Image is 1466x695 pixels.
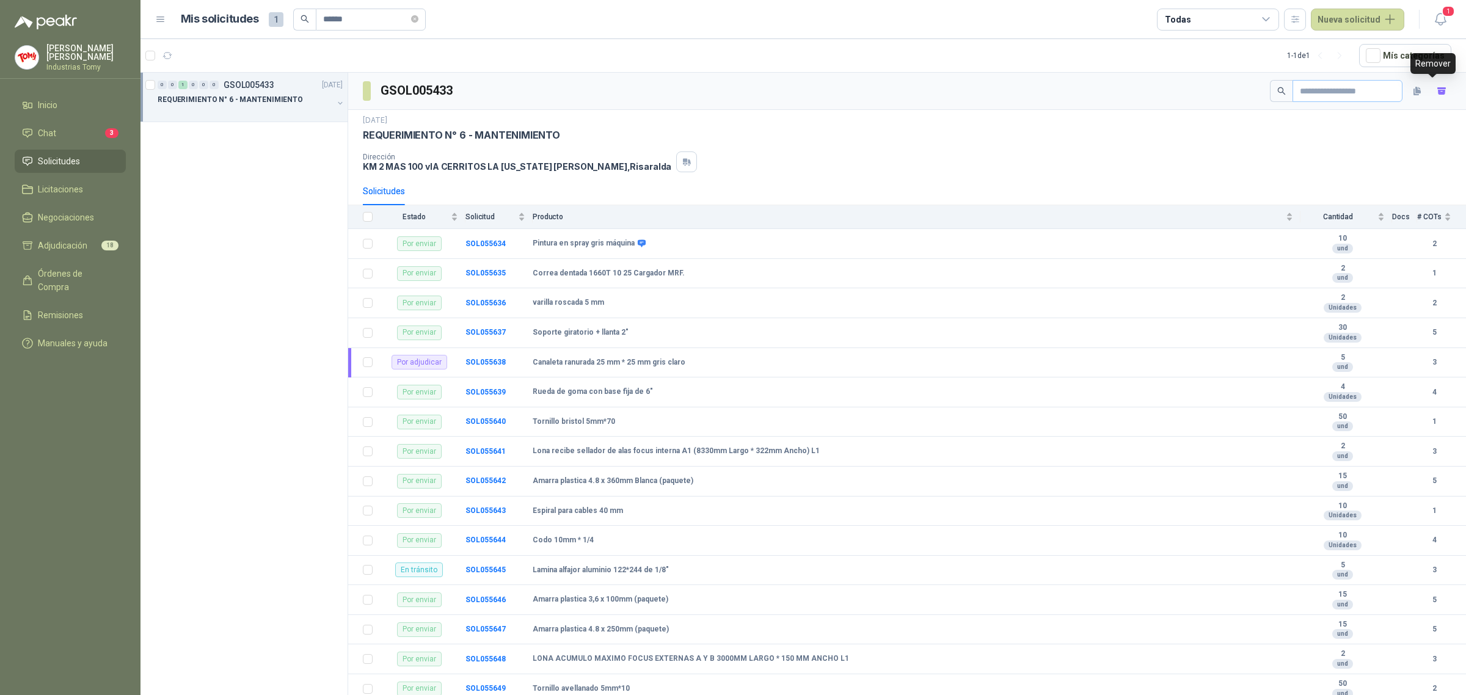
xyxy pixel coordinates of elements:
[38,155,80,168] span: Solicitudes
[38,211,94,224] span: Negociaciones
[363,129,560,142] p: REQUERIMIENTO N° 6 - MANTENIMIENTO
[1300,213,1375,221] span: Cantidad
[15,93,126,117] a: Inicio
[1300,471,1385,481] b: 15
[465,205,533,229] th: Solicitud
[533,213,1283,221] span: Producto
[15,150,126,173] a: Solicitudes
[533,205,1300,229] th: Producto
[533,566,669,575] b: Lamina alfajor aluminio 122*244 de 1/8"
[1417,205,1466,229] th: # COTs
[1300,649,1385,659] b: 2
[1300,501,1385,511] b: 10
[1300,382,1385,392] b: 4
[46,44,126,61] p: [PERSON_NAME] [PERSON_NAME]
[1300,531,1385,540] b: 10
[465,213,516,221] span: Solicitud
[1417,387,1451,398] b: 4
[15,262,126,299] a: Órdenes de Compra
[1332,629,1353,639] div: und
[397,652,442,666] div: Por enviar
[1417,416,1451,428] b: 1
[363,115,387,126] p: [DATE]
[1332,421,1353,431] div: und
[465,299,506,307] b: SOL055636
[381,81,454,100] h3: GSOL005433
[1429,9,1451,31] button: 1
[380,213,448,221] span: Estado
[397,296,442,310] div: Por enviar
[15,46,38,69] img: Company Logo
[1417,594,1451,606] b: 5
[1300,323,1385,333] b: 30
[15,304,126,327] a: Remisiones
[1332,451,1353,461] div: und
[1332,273,1353,283] div: und
[465,417,506,426] a: SOL055640
[1442,5,1455,17] span: 1
[158,78,345,117] a: 0 0 1 0 0 0 GSOL005433[DATE] REQUERIMIENTO N° 6 - MANTENIMIENTO
[465,239,506,248] b: SOL055634
[38,308,83,322] span: Remisiones
[158,81,167,89] div: 0
[1300,620,1385,630] b: 15
[1332,362,1353,372] div: und
[465,625,506,633] a: SOL055647
[38,126,56,140] span: Chat
[38,183,83,196] span: Licitaciones
[15,332,126,355] a: Manuales y ayuda
[1300,412,1385,422] b: 50
[1300,590,1385,600] b: 15
[1417,238,1451,250] b: 2
[1324,333,1362,343] div: Unidades
[189,81,198,89] div: 0
[38,98,57,112] span: Inicio
[1392,205,1417,229] th: Docs
[397,236,442,251] div: Por enviar
[533,684,630,694] b: Tornillo avellanado 5mm*10
[1332,600,1353,609] div: und
[363,184,405,198] div: Solicitudes
[1417,505,1451,517] b: 1
[1300,205,1392,229] th: Cantidad
[392,355,447,369] div: Por adjudicar
[397,326,442,340] div: Por enviar
[533,625,669,635] b: Amarra plastica 4.8 x 250mm (paquete)
[1417,564,1451,576] b: 3
[15,234,126,257] a: Adjudicación18
[1417,213,1442,221] span: # COTs
[1417,534,1451,546] b: 4
[1300,234,1385,244] b: 10
[1417,297,1451,309] b: 2
[1332,659,1353,669] div: und
[1417,475,1451,487] b: 5
[465,536,506,544] a: SOL055644
[465,388,506,396] a: SOL055639
[533,269,685,278] b: Correa dentada 1660T 10 25 Cargador MRF.
[465,447,506,456] b: SOL055641
[465,684,506,693] a: SOL055649
[465,358,506,366] a: SOL055638
[15,178,126,201] a: Licitaciones
[199,81,208,89] div: 0
[465,506,506,515] a: SOL055643
[533,328,629,338] b: Soporte giratorio + llanta 2"
[1300,442,1385,451] b: 2
[1324,303,1362,313] div: Unidades
[465,328,506,337] b: SOL055637
[38,267,114,294] span: Órdenes de Compra
[269,12,283,27] span: 1
[533,387,653,397] b: Rueda de goma con base fija de 6"
[465,655,506,663] a: SOL055648
[533,417,615,427] b: Tornillo bristol 5mm*70
[101,241,119,250] span: 18
[301,15,309,23] span: search
[363,153,671,161] p: Dirección
[1332,244,1353,253] div: und
[178,81,188,89] div: 1
[465,595,506,604] a: SOL055646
